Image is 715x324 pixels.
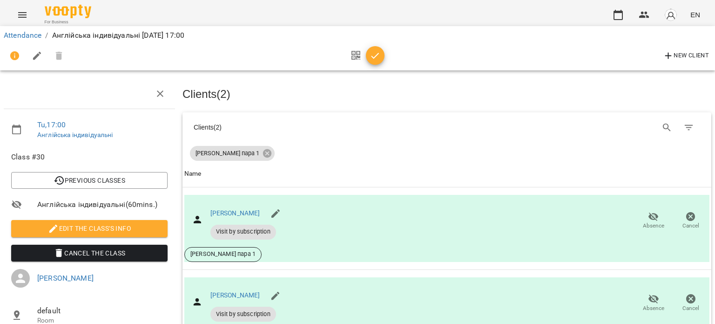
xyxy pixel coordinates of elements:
img: Voopty Logo [45,5,91,18]
button: Cancel [672,290,709,316]
button: Cancel [672,208,709,234]
div: Sort [184,168,202,179]
span: For Business [45,19,91,25]
span: Edit the class's Info [19,223,160,234]
span: Англійська індивідуальні ( 60 mins. ) [37,199,168,210]
a: Tu , 17:00 [37,120,66,129]
span: default [37,305,168,317]
button: New Client [661,48,711,63]
h3: Clients ( 2 ) [182,88,711,100]
button: EN [687,6,704,23]
button: Edit the class's Info [11,220,168,237]
span: New Client [663,50,709,62]
button: Previous Classes [11,172,168,189]
span: Visit by subscription [210,310,276,318]
span: Class #30 [11,152,168,163]
span: Cancel the class [19,248,160,259]
span: Absence [643,304,664,312]
li: / [45,30,48,41]
button: Filter [678,117,700,139]
button: Absence [635,290,672,316]
div: [PERSON_NAME] пара 1 [190,146,275,161]
img: avatar_s.png [664,8,677,21]
div: Clients ( 2 ) [194,123,438,132]
span: EN [690,10,700,20]
a: [PERSON_NAME] [37,274,94,283]
span: Cancel [682,304,699,312]
a: [PERSON_NAME] [210,209,260,217]
span: Cancel [682,222,699,230]
button: Cancel the class [11,245,168,262]
a: [PERSON_NAME] [210,291,260,299]
nav: breadcrumb [4,30,711,41]
button: Search [656,117,678,139]
div: Table Toolbar [182,112,711,142]
span: Absence [643,222,664,230]
a: Англійська індивідуальні [37,131,113,138]
span: Visit by subscription [210,227,276,236]
p: Англійська індивідуальні [DATE] 17:00 [52,30,184,41]
span: [PERSON_NAME] пара 1 [190,149,265,158]
button: Menu [11,4,34,26]
span: Name [184,168,709,179]
a: Attendance [4,31,41,40]
div: Name [184,168,202,179]
span: Previous Classes [19,175,160,186]
span: [PERSON_NAME] пара 1 [185,250,261,258]
button: Absence [635,208,672,234]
